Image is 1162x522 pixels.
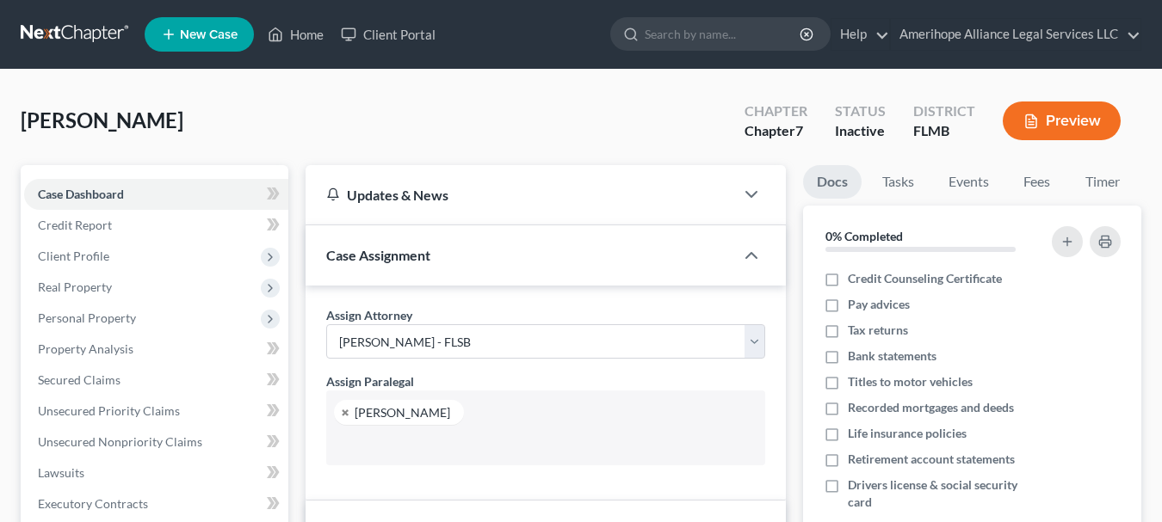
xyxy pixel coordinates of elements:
span: Drivers license & social security card [848,476,1042,511]
span: Lawsuits [38,465,84,480]
a: Help [831,19,889,50]
span: 7 [795,122,803,138]
div: Status [835,101,886,121]
a: Executory Contracts [24,488,288,519]
span: Bank statements [848,347,936,365]
div: District [913,101,975,121]
span: Unsecured Priority Claims [38,403,180,418]
div: Inactive [835,121,886,141]
span: Retirement account statements [848,451,1015,468]
a: Unsecured Nonpriority Claims [24,427,288,458]
span: New Case [180,28,238,41]
strong: 0% Completed [825,229,903,243]
span: Client Profile [38,249,109,263]
a: Unsecured Priority Claims [24,396,288,427]
span: Unsecured Nonpriority Claims [38,434,202,449]
label: Assign Attorney [326,306,412,324]
span: [PERSON_NAME] [21,107,183,132]
a: Fees [1010,165,1065,199]
a: Lawsuits [24,458,288,488]
a: Property Analysis [24,334,288,365]
button: Preview [1003,101,1121,140]
span: Personal Property [38,310,136,325]
span: Real Property [38,279,112,294]
a: Home [259,19,332,50]
div: Updates & News [326,186,714,204]
div: FLMB [913,121,975,141]
a: Client Portal [332,19,444,50]
span: Case Dashboard [38,187,124,201]
span: Titles to motor vehicles [848,373,973,390]
label: Assign Paralegal [326,372,414,390]
a: Timer [1072,165,1134,199]
span: Property Analysis [38,341,133,356]
div: [PERSON_NAME] [355,407,450,418]
span: Case Assignment [326,247,430,263]
span: Credit Counseling Certificate [848,270,1002,287]
span: Secured Claims [38,372,121,387]
span: Life insurance policies [848,425,967,442]
a: Secured Claims [24,365,288,396]
span: Pay advices [848,296,910,313]
div: Chapter [745,121,807,141]
span: Credit Report [38,218,112,232]
span: Tax returns [848,322,908,339]
a: Events [935,165,1003,199]
a: Amerihope Alliance Legal Services LLC [891,19,1140,50]
a: Credit Report [24,210,288,241]
input: Search by name... [645,18,802,50]
a: Case Dashboard [24,179,288,210]
span: Recorded mortgages and deeds [848,399,1014,416]
a: Tasks [868,165,928,199]
div: Chapter [745,101,807,121]
span: Executory Contracts [38,496,148,511]
a: Docs [803,165,862,199]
